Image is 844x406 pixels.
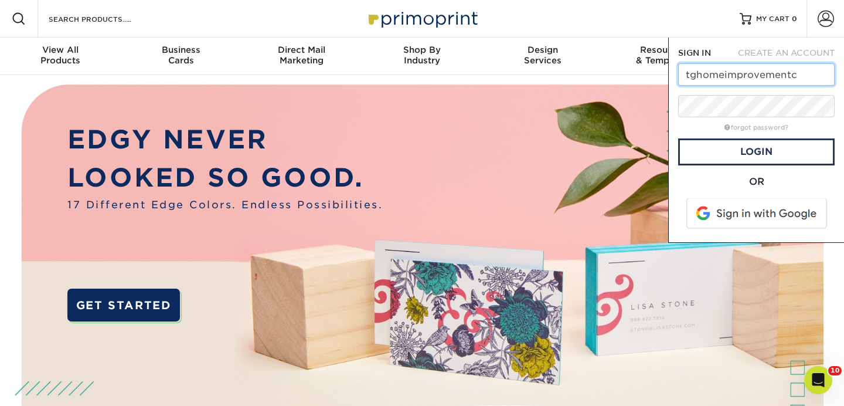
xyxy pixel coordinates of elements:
[362,38,482,75] a: Shop ByIndustry
[241,38,362,75] a: Direct MailMarketing
[738,48,835,57] span: CREATE AN ACCOUNT
[724,124,788,131] a: forgot password?
[67,197,383,212] span: 17 Different Edge Colors. Endless Possibilities.
[804,366,832,394] iframe: Intercom live chat
[756,14,789,24] span: MY CART
[603,45,724,55] span: Resources
[828,366,842,375] span: 10
[603,45,724,66] div: & Templates
[482,45,603,66] div: Services
[603,38,724,75] a: Resources& Templates
[678,138,835,165] a: Login
[792,15,797,23] span: 0
[67,121,383,159] p: EDGY NEVER
[482,45,603,55] span: Design
[678,175,835,189] div: OR
[121,45,241,66] div: Cards
[241,45,362,55] span: Direct Mail
[121,45,241,55] span: Business
[363,6,481,31] img: Primoprint
[67,289,179,322] a: GET STARTED
[482,38,603,75] a: DesignServices
[678,48,711,57] span: SIGN IN
[362,45,482,55] span: Shop By
[67,159,383,197] p: LOOKED SO GOOD.
[241,45,362,66] div: Marketing
[121,38,241,75] a: BusinessCards
[362,45,482,66] div: Industry
[47,12,162,26] input: SEARCH PRODUCTS.....
[678,63,835,86] input: Email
